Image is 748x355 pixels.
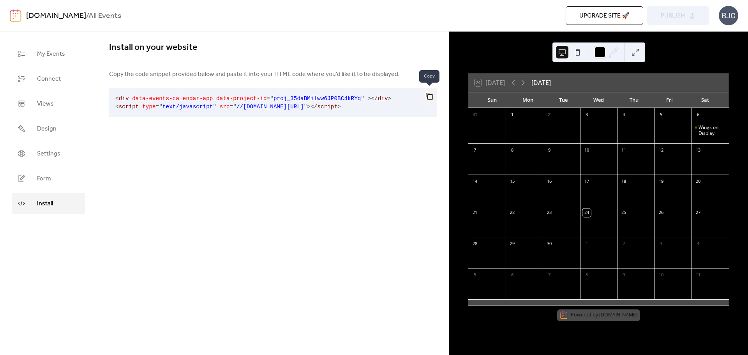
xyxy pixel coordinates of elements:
span: " [159,104,162,110]
div: Sun [475,92,510,108]
span: " [213,104,216,110]
div: 31 [471,111,479,119]
div: 18 [619,177,628,186]
span: = [230,104,233,110]
span: = [267,95,270,102]
div: Wings on Display [699,124,726,136]
div: Tue [545,92,581,108]
div: 9 [545,146,554,155]
span: " [361,95,364,102]
span: Install on your website [109,39,197,56]
a: My Events [12,43,85,64]
span: Copy the code snippet provided below and paste it into your HTML code where you'd like it to be d... [109,70,400,79]
div: Fri [652,92,687,108]
span: Upgrade site 🚀 [579,11,630,21]
span: Design [37,124,56,134]
div: 27 [694,208,702,217]
div: 11 [694,271,702,279]
div: 19 [657,177,665,186]
span: proj_35daBMilww6JP0BC4kRYq [273,95,361,102]
span: Views [37,99,54,109]
div: 2 [545,111,554,119]
span: My Events [37,49,65,59]
div: Wings on Display [692,124,729,136]
a: Settings [12,143,85,164]
div: 3 [582,111,591,119]
a: [DOMAIN_NAME] [26,9,86,23]
div: 5 [657,111,665,119]
div: 30 [545,240,554,248]
span: " [304,104,307,110]
div: 6 [508,271,517,279]
span: div [119,95,129,102]
span: data-project-id [216,95,267,102]
div: 14 [471,177,479,186]
span: > [368,95,371,102]
a: Form [12,168,85,189]
a: Views [12,93,85,114]
div: 29 [508,240,517,248]
b: All Events [88,9,121,23]
div: 9 [619,271,628,279]
span: Settings [37,149,60,159]
span: > [307,104,310,110]
div: 15 [508,177,517,186]
div: 11 [619,146,628,155]
div: Mon [510,92,545,108]
span: text/javascript [162,104,213,110]
div: [DATE] [531,78,551,87]
div: 8 [582,271,591,279]
div: 4 [619,111,628,119]
img: logo [10,9,21,22]
span: </ [310,104,317,110]
span: > [337,104,341,110]
div: 21 [471,208,479,217]
div: 26 [657,208,665,217]
span: Form [37,174,51,184]
button: Upgrade site 🚀 [566,6,643,25]
span: " [233,104,236,110]
span: src [220,104,230,110]
div: 25 [619,208,628,217]
div: 4 [694,240,702,248]
span: Install [37,199,53,208]
div: 23 [545,208,554,217]
span: < [115,104,119,110]
div: Sat [687,92,723,108]
span: div [378,95,388,102]
div: 16 [545,177,554,186]
div: Powered by [571,312,637,318]
a: Design [12,118,85,139]
div: 1 [582,240,591,248]
div: Wed [581,92,616,108]
div: Thu [616,92,652,108]
span: < [115,95,119,102]
b: / [86,9,88,23]
span: Copy [419,70,439,83]
a: Connect [12,68,85,89]
div: 7 [545,271,554,279]
div: 10 [582,146,591,155]
a: Install [12,193,85,214]
div: 22 [508,208,517,217]
div: 10 [657,271,665,279]
span: data-events-calendar-app [132,95,213,102]
div: 5 [471,271,479,279]
div: 17 [582,177,591,186]
span: = [156,104,159,110]
span: Connect [37,74,61,84]
div: 6 [694,111,702,119]
span: script [317,104,337,110]
div: 28 [471,240,479,248]
div: 12 [657,146,665,155]
span: > [388,95,392,102]
a: [DOMAIN_NAME] [599,312,637,318]
div: 24 [582,208,591,217]
span: " [270,95,273,102]
div: 13 [694,146,702,155]
div: 8 [508,146,517,155]
span: //[DOMAIN_NAME][URL] [236,104,304,110]
span: script [119,104,139,110]
div: 20 [694,177,702,186]
span: </ [371,95,378,102]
